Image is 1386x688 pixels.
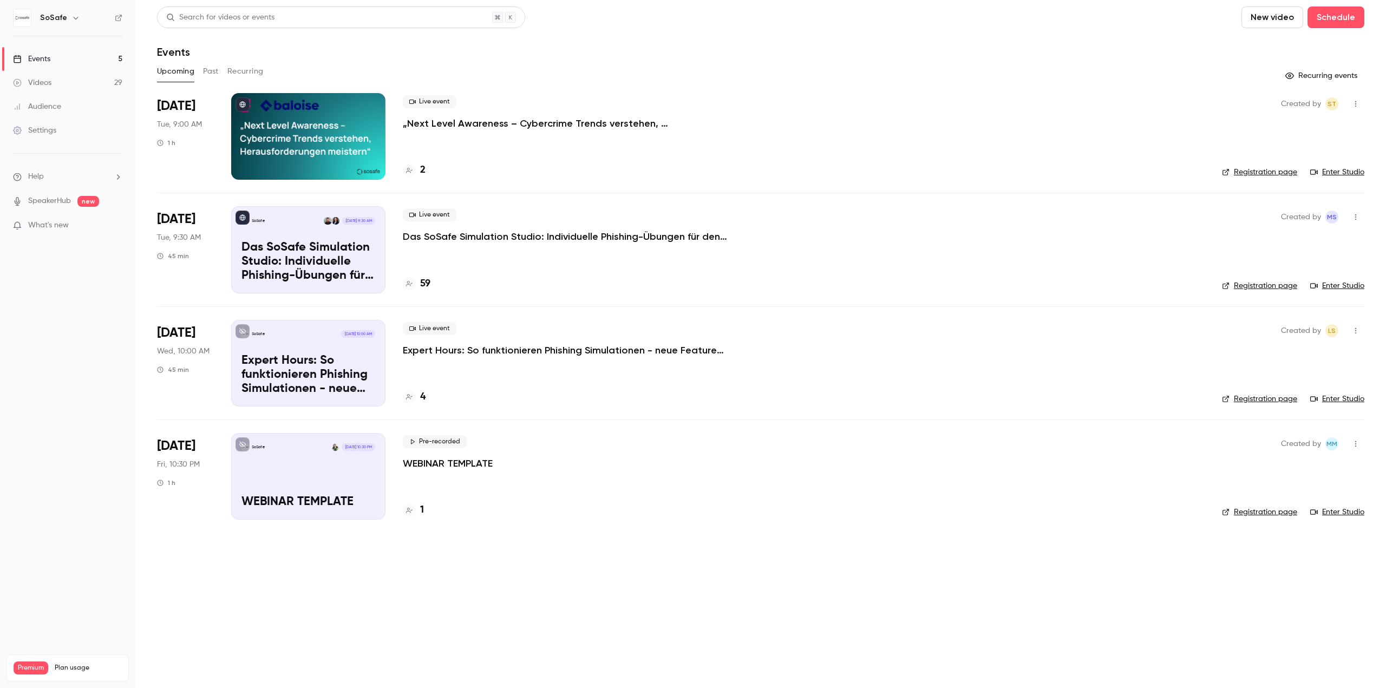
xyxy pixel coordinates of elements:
[77,196,99,207] span: new
[157,119,202,130] span: Tue, 9:00 AM
[403,457,493,470] a: WEBINAR TEMPLATE
[157,232,201,243] span: Tue, 9:30 AM
[55,664,122,672] span: Plan usage
[203,63,219,80] button: Past
[1281,324,1321,337] span: Created by
[231,320,385,407] a: Expert Hours: So funktionieren Phishing Simulationen - neue Features, Tipps & TricksSoSafe[DATE] ...
[252,444,265,450] p: SoSafe
[252,331,265,337] p: SoSafe
[420,163,426,178] h4: 2
[1310,394,1364,404] a: Enter Studio
[13,54,50,64] div: Events
[403,435,467,448] span: Pre-recorded
[403,344,728,357] a: Expert Hours: So funktionieren Phishing Simulationen - neue Features, Tipps & Tricks
[1281,211,1321,224] span: Created by
[157,211,195,228] span: [DATE]
[1222,394,1297,404] a: Registration page
[241,354,375,396] p: Expert Hours: So funktionieren Phishing Simulationen - neue Features, Tipps & Tricks
[241,241,375,283] p: Das SoSafe Simulation Studio: Individuelle Phishing-Übungen für den öffentlichen Sektor
[1222,507,1297,517] a: Registration page
[1310,280,1364,291] a: Enter Studio
[403,390,426,404] a: 4
[403,95,456,108] span: Live event
[157,97,195,115] span: [DATE]
[28,195,71,207] a: SpeakerHub
[1281,97,1321,110] span: Created by
[252,218,265,224] p: SoSafe
[157,93,214,180] div: Sep 9 Tue, 10:00 AM (Europe/Berlin)
[14,661,48,674] span: Premium
[227,63,264,80] button: Recurring
[403,163,426,178] a: 2
[1328,97,1336,110] span: ST
[157,433,214,520] div: Dec 31 Fri, 11:30 PM (Europe/Vienna)
[331,443,339,451] img: Jacqueline Jayne
[1325,324,1338,337] span: Luise Schulz
[403,117,728,130] a: „Next Level Awareness – Cybercrime Trends verstehen, Herausforderungen meistern“ Telekom Schweiz ...
[1307,6,1364,28] button: Schedule
[13,77,51,88] div: Videos
[1327,211,1337,224] span: MS
[1241,6,1303,28] button: New video
[1222,167,1297,178] a: Registration page
[403,503,424,517] a: 1
[40,12,67,23] h6: SoSafe
[28,220,69,231] span: What's new
[1280,67,1364,84] button: Recurring events
[324,217,331,225] img: Gabriel Simkin
[157,459,200,470] span: Fri, 10:30 PM
[157,437,195,455] span: [DATE]
[1310,167,1364,178] a: Enter Studio
[241,495,375,509] p: WEBINAR TEMPLATE
[1328,324,1336,337] span: LS
[420,277,430,291] h4: 59
[1222,280,1297,291] a: Registration page
[157,365,189,374] div: 45 min
[342,217,375,225] span: [DATE] 9:30 AM
[231,206,385,293] a: Das SoSafe Simulation Studio: Individuelle Phishing-Übungen für den öffentlichen SektorSoSafeArzu...
[28,171,44,182] span: Help
[403,277,430,291] a: 59
[420,503,424,517] h4: 1
[1325,211,1338,224] span: Markus Stalf
[13,101,61,112] div: Audience
[332,217,339,225] img: Arzu Döver
[157,346,210,357] span: Wed, 10:00 AM
[157,324,195,342] span: [DATE]
[1326,437,1337,450] span: MM
[157,206,214,293] div: Sep 9 Tue, 10:30 AM (Europe/Berlin)
[403,208,456,221] span: Live event
[109,221,122,231] iframe: Noticeable Trigger
[13,171,122,182] li: help-dropdown-opener
[403,322,456,335] span: Live event
[1325,437,1338,450] span: Max Mertznich
[157,45,190,58] h1: Events
[1310,507,1364,517] a: Enter Studio
[1281,437,1321,450] span: Created by
[13,125,56,136] div: Settings
[1325,97,1338,110] span: Stefanie Theil
[157,252,189,260] div: 45 min
[403,230,728,243] a: Das SoSafe Simulation Studio: Individuelle Phishing-Übungen für den öffentlichen Sektor
[166,12,274,23] div: Search for videos or events
[157,320,214,407] div: Sep 10 Wed, 11:00 AM (Europe/Berlin)
[157,479,175,487] div: 1 h
[14,9,31,27] img: SoSafe
[341,330,375,338] span: [DATE] 10:00 AM
[157,139,175,147] div: 1 h
[420,390,426,404] h4: 4
[342,443,375,451] span: [DATE] 10:30 PM
[157,63,194,80] button: Upcoming
[231,433,385,520] a: WEBINAR TEMPLATESoSafeJacqueline Jayne[DATE] 10:30 PMWEBINAR TEMPLATE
